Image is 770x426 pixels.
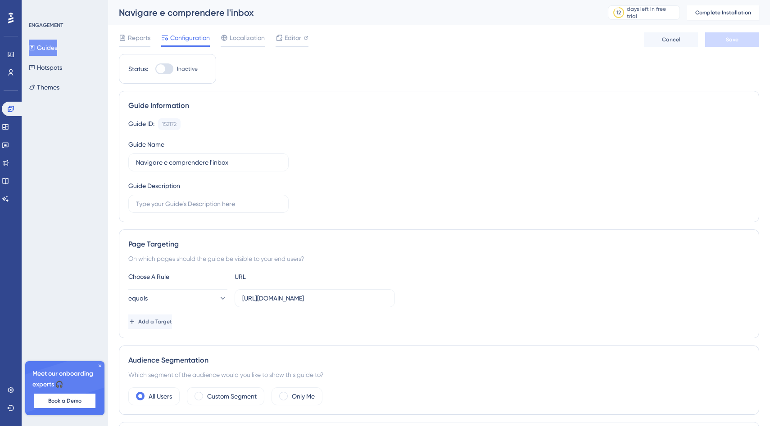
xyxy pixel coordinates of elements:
div: Which segment of the audience would you like to show this guide to? [128,369,750,380]
div: 152172 [162,121,177,128]
input: yourwebsite.com/path [242,293,387,303]
div: Guide ID: [128,118,154,130]
label: Only Me [292,391,315,402]
div: Guide Information [128,100,750,111]
label: All Users [149,391,172,402]
div: Page Targeting [128,239,750,250]
label: Custom Segment [207,391,257,402]
span: Inactive [177,65,198,72]
button: Guides [29,40,57,56]
div: Choose A Rule [128,271,227,282]
button: Add a Target [128,314,172,329]
button: Cancel [644,32,698,47]
span: Cancel [662,36,680,43]
div: Audience Segmentation [128,355,750,366]
div: URL [235,271,334,282]
span: Reports [128,32,150,43]
span: Meet our onboarding experts 🎧 [32,368,97,390]
span: Localization [230,32,265,43]
button: Book a Demo [34,394,95,408]
span: Complete Installation [695,9,751,16]
span: Save [726,36,738,43]
div: Guide Description [128,180,180,191]
button: equals [128,289,227,307]
span: Add a Target [138,318,172,325]
div: Guide Name [128,139,164,150]
span: Book a Demo [48,397,82,404]
div: ENGAGEMENT [29,22,63,29]
span: equals [128,293,148,304]
button: Hotspots [29,59,62,76]
div: Navigare e comprendere l'inbox [119,6,585,19]
span: Editor [285,32,301,43]
button: Themes [29,79,59,95]
div: days left in free trial [627,5,677,20]
button: Complete Installation [687,5,759,20]
div: On which pages should the guide be visible to your end users? [128,253,750,264]
span: Configuration [170,32,210,43]
div: Status: [128,63,148,74]
div: 12 [616,9,621,16]
input: Type your Guide’s Name here [136,157,281,167]
button: Save [705,32,759,47]
input: Type your Guide’s Description here [136,199,281,209]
